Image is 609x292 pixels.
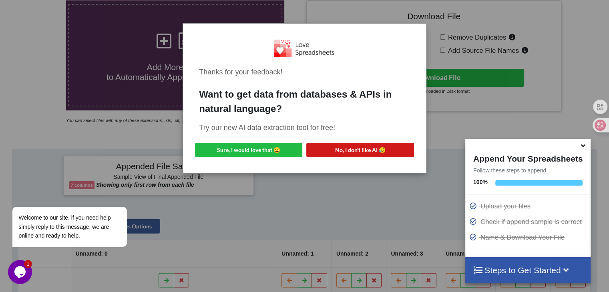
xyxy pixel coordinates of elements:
button: Sure, I would love that 😀 [195,143,302,157]
img: Logo.png [274,40,334,57]
b: 100 % [473,179,488,185]
h4: Steps to Get Started [473,265,583,275]
h4: Append Your Spreadsheets [465,152,591,164]
iframe: chat widget [8,162,152,256]
p: Name & Download Your File [469,232,589,242]
button: No, I don't like AI 😥 [306,143,414,157]
iframe: chat widget [8,260,34,284]
p: Check if append sample is correct [469,217,589,227]
p: Follow these steps to append [465,166,591,174]
div: Want to get data from databases & APIs in natural language? [199,87,410,116]
div: Thanks for your feedback! [199,67,410,78]
p: Upload your files [469,201,589,211]
div: Try our new AI data extraction tool for free! [199,122,410,133]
